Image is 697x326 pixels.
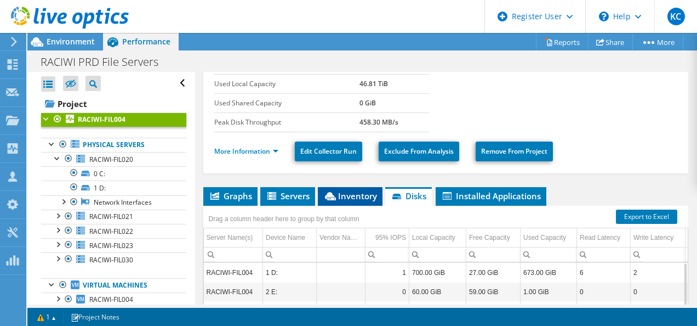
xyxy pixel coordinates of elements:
[36,56,175,68] h1: RACIWI PRD File Servers
[476,142,553,161] a: Remove From Project
[214,98,359,109] label: Used Shared Capacity
[41,166,186,181] a: 0 C:
[317,282,365,301] td: Column Vendor Name*, Value
[577,282,631,301] td: Column Read Latency, Value 0
[359,98,376,108] b: 0 GiB
[206,211,362,227] div: Drag a column header here to group by that column
[47,36,95,47] span: Environment
[521,263,577,282] td: Column Used Capacity, Value 673.00 GiB
[263,301,317,321] td: Column Device Name, Value 0 C:
[41,278,186,293] a: Virtual Machines
[391,190,426,201] span: Disks
[89,227,133,236] span: RACIWI-FIL022
[409,301,466,321] td: Column Local Capacity, Value 40.00 GiB
[599,12,609,21] svg: \n
[466,247,521,262] td: Column Free Capacity, Filter cell
[523,231,566,244] div: Used Capacity
[317,263,365,282] td: Column Vendor Name*, Value
[41,138,186,152] a: Physical Servers
[466,228,521,248] td: Free Capacity Column
[41,181,186,195] a: 1 D:
[214,147,278,156] a: More Information
[41,238,186,252] a: RACIWI-FIL023
[412,231,455,244] div: Local Capacity
[365,263,409,282] td: Column 95% IOPS, Value 1
[204,282,263,301] td: Column Server Name(s), Value RACIWI-FIL004
[30,310,64,324] a: 1
[409,247,466,262] td: Column Local Capacity, Filter cell
[122,36,170,47] span: Performance
[317,301,365,321] td: Column Vendor Name*, Value
[365,228,409,248] td: 95% IOPS Column
[41,95,186,113] a: Project
[631,247,685,262] td: Column Write Latency, Filter cell
[365,247,409,262] td: Column 95% IOPS, Filter cell
[631,301,685,321] td: Column Write Latency, Value 0
[263,263,317,282] td: Column Device Name, Value 1 D:
[78,115,125,124] b: RACIWI-FIL004
[375,231,406,244] div: 95% IOPS
[580,231,620,244] div: Read Latency
[365,282,409,301] td: Column 95% IOPS, Value 0
[521,282,577,301] td: Column Used Capacity, Value 1.00 GiB
[577,228,631,248] td: Read Latency Column
[209,190,252,201] span: Graphs
[263,228,317,248] td: Device Name Column
[359,79,388,88] b: 46.81 TiB
[466,282,521,301] td: Column Free Capacity, Value 59.00 GiB
[359,117,398,127] b: 458.30 MB/s
[89,155,133,164] span: RACIWI-FIL020
[469,231,510,244] div: Free Capacity
[41,195,186,210] a: Network Interfaces
[41,210,186,224] a: RACIWI-FIL021
[577,247,631,262] td: Column Read Latency, Filter cell
[41,152,186,166] a: RACIWI-FIL020
[89,255,133,265] span: RACIWI-FIL030
[266,231,305,244] div: Device Name
[214,117,359,128] label: Peak Disk Throughput
[632,33,683,50] a: More
[317,247,365,262] td: Column Vendor Name*, Filter cell
[521,301,577,321] td: Column Used Capacity, Value 18.00 GiB
[319,231,362,244] div: Vendor Name*
[204,301,263,321] td: Column Server Name(s), Value RACIWI-FIL004
[616,210,677,224] a: Export to Excel
[633,231,673,244] div: Write Latency
[89,295,133,304] span: RACIWI-FIL004
[521,228,577,248] td: Used Capacity Column
[204,247,263,262] td: Column Server Name(s), Filter cell
[409,282,466,301] td: Column Local Capacity, Value 60.00 GiB
[89,241,133,250] span: RACIWI-FIL023
[379,142,459,161] a: Exclude From Analysis
[89,212,133,221] span: RACIWI-FIL021
[214,78,359,89] label: Used Local Capacity
[409,263,466,282] td: Column Local Capacity, Value 700.00 GiB
[441,190,541,201] span: Installed Applications
[588,33,633,50] a: Share
[204,228,263,248] td: Server Name(s) Column
[41,224,186,238] a: RACIWI-FIL022
[263,247,317,262] td: Column Device Name, Filter cell
[317,228,365,248] td: Vendor Name* Column
[577,301,631,321] td: Column Read Latency, Value 5
[41,252,186,267] a: RACIWI-FIL030
[41,113,186,127] a: RACIWI-FIL004
[536,33,589,50] a: Reports
[263,282,317,301] td: Column Device Name, Value 2 E:
[409,228,466,248] td: Local Capacity Column
[667,8,685,25] span: KC
[204,263,263,282] td: Column Server Name(s), Value RACIWI-FIL004
[466,301,521,321] td: Column Free Capacity, Value 22.00 GiB
[207,231,253,244] div: Server Name(s)
[63,310,127,324] a: Project Notes
[577,263,631,282] td: Column Read Latency, Value 6
[266,190,310,201] span: Servers
[41,293,186,307] a: RACIWI-FIL004
[466,263,521,282] td: Column Free Capacity, Value 27.00 GiB
[631,282,685,301] td: Column Write Latency, Value 0
[631,263,685,282] td: Column Write Latency, Value 2
[295,142,362,161] a: Edit Collector Run
[631,228,685,248] td: Write Latency Column
[365,301,409,321] td: Column 95% IOPS, Value 6
[521,247,577,262] td: Column Used Capacity, Filter cell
